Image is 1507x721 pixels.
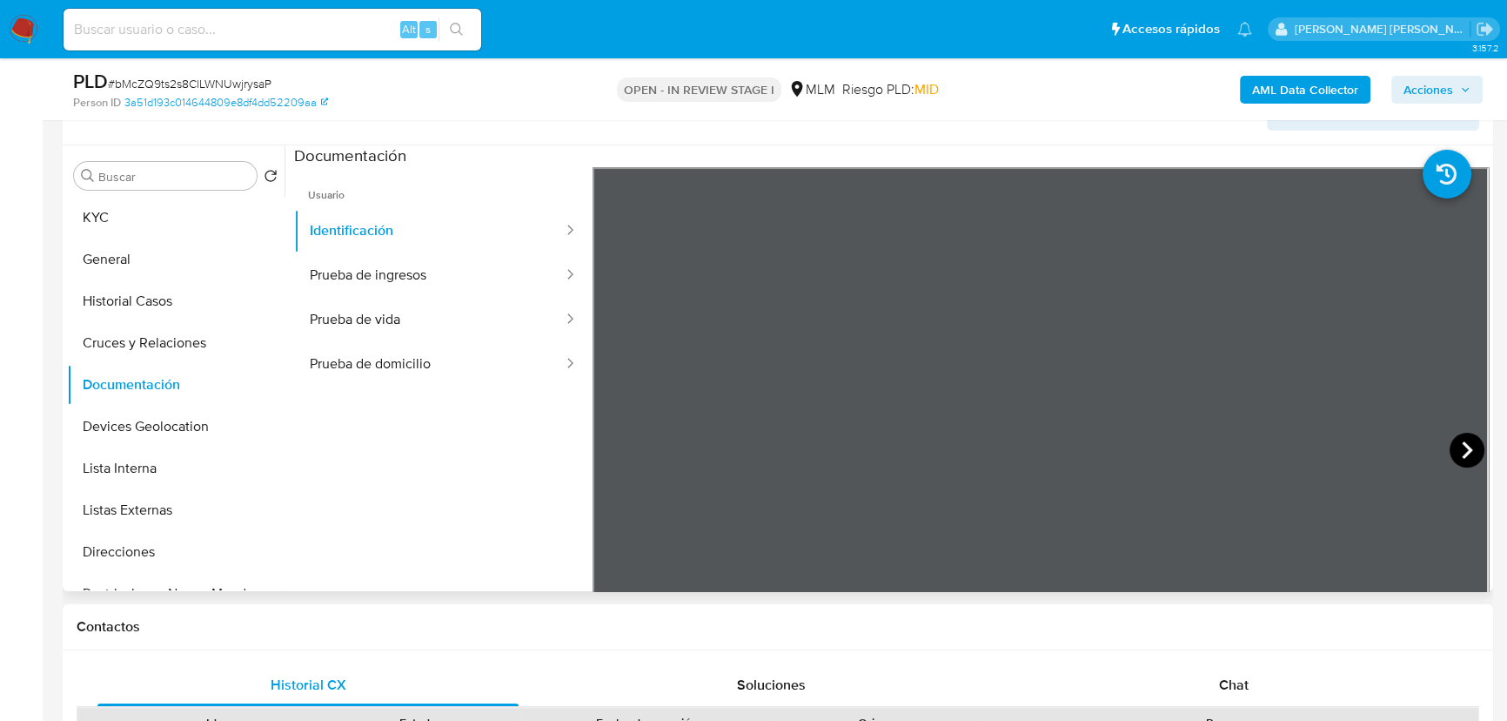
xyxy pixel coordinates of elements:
[124,95,328,111] a: 3a51d193c014644809e8df4dd52209aa
[81,169,95,183] button: Buscar
[1471,41,1498,55] span: 3.157.2
[67,489,285,531] button: Listas Externas
[1122,20,1220,38] span: Accesos rápidos
[617,77,781,102] p: OPEN - IN REVIEW STAGE I
[1403,76,1453,104] span: Acciones
[67,322,285,364] button: Cruces y Relaciones
[1237,22,1252,37] a: Notificaciones
[73,67,108,95] b: PLD
[98,169,250,185] input: Buscar
[64,18,481,41] input: Buscar usuario o caso...
[67,197,285,239] button: KYC
[67,531,285,573] button: Direcciones
[788,80,835,99] div: MLM
[67,573,285,615] button: Restricciones Nuevo Mundo
[270,675,345,695] span: Historial CX
[402,21,416,37] span: Alt
[264,169,278,188] button: Volver al orden por defecto
[67,406,285,448] button: Devices Geolocation
[914,79,939,99] span: MID
[67,280,285,322] button: Historial Casos
[736,675,805,695] span: Soluciones
[73,95,121,111] b: Person ID
[425,21,431,37] span: s
[108,75,271,92] span: # bMcZQ9ts2s8ClLWNUwjrysaP
[439,17,474,42] button: search-icon
[1240,76,1370,104] button: AML Data Collector
[67,448,285,489] button: Lista Interna
[1219,675,1249,695] span: Chat
[1252,76,1358,104] b: AML Data Collector
[1476,20,1494,38] a: Salir
[67,239,285,280] button: General
[842,80,939,99] span: Riesgo PLD:
[1295,21,1470,37] p: michelleangelica.rodriguez@mercadolibre.com.mx
[67,364,285,406] button: Documentación
[1391,76,1483,104] button: Acciones
[77,618,1479,636] h1: Contactos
